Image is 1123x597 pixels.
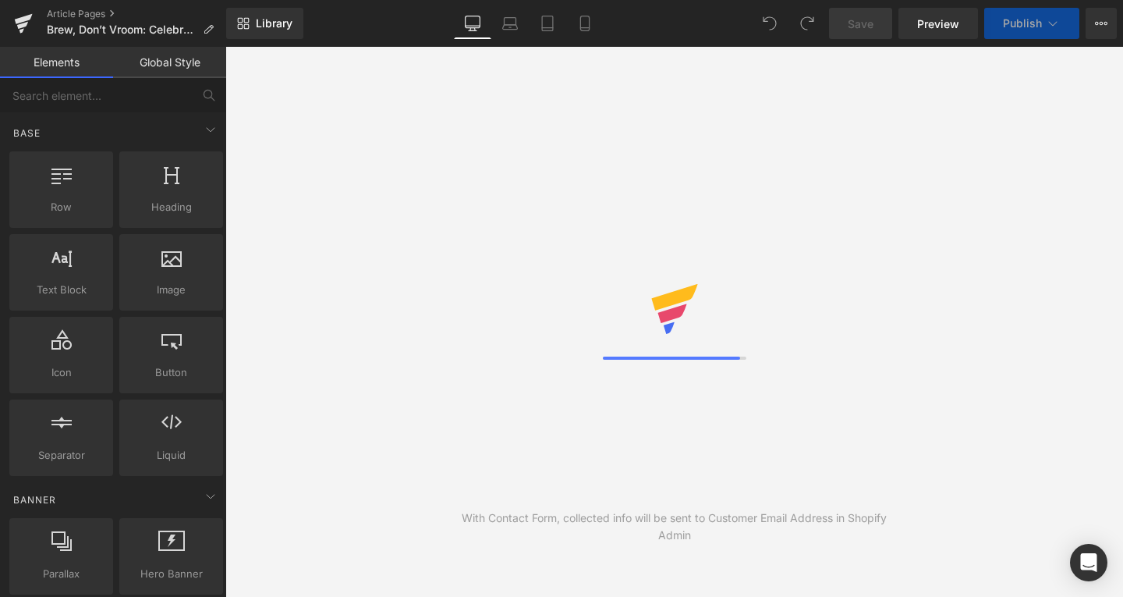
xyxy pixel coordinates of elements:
[226,8,303,39] a: New Library
[848,16,873,32] span: Save
[1003,17,1042,30] span: Publish
[14,447,108,464] span: Separator
[792,8,823,39] button: Redo
[124,364,218,381] span: Button
[1086,8,1117,39] button: More
[47,8,226,20] a: Article Pages
[529,8,566,39] a: Tablet
[124,199,218,215] span: Heading
[124,566,218,582] span: Hero Banner
[754,8,785,39] button: Undo
[14,282,108,298] span: Text Block
[898,8,978,39] a: Preview
[256,16,292,30] span: Library
[14,566,108,582] span: Parallax
[124,282,218,298] span: Image
[12,126,42,140] span: Base
[14,199,108,215] span: Row
[12,492,58,507] span: Banner
[450,510,899,544] div: With Contact Form, collected info will be sent to Customer Email Address in Shopify Admin
[984,8,1079,39] button: Publish
[917,16,959,32] span: Preview
[1070,544,1107,581] div: Open Intercom Messenger
[454,8,491,39] a: Desktop
[14,364,108,381] span: Icon
[47,23,197,36] span: Brew, Don’t Vroom: Celebrating World Car Free Day with P&amp;P
[566,8,604,39] a: Mobile
[491,8,529,39] a: Laptop
[113,47,226,78] a: Global Style
[124,447,218,464] span: Liquid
